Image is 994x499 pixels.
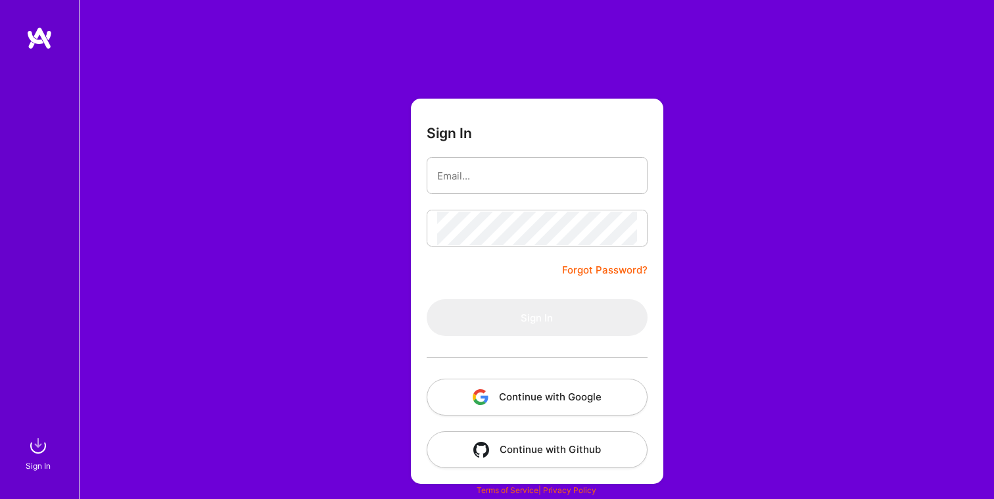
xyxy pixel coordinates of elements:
img: logo [26,26,53,50]
button: Continue with Google [427,379,648,416]
div: © 2025 ATeams Inc., All rights reserved. [79,460,994,492]
button: Sign In [427,299,648,336]
input: Email... [437,159,637,193]
a: Forgot Password? [562,262,648,278]
img: icon [473,389,488,405]
button: Continue with Github [427,431,648,468]
h3: Sign In [427,125,472,141]
img: sign in [25,433,51,459]
div: Sign In [26,459,51,473]
a: sign inSign In [28,433,51,473]
a: Privacy Policy [543,485,596,495]
a: Terms of Service [477,485,538,495]
span: | [477,485,596,495]
img: icon [473,442,489,458]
